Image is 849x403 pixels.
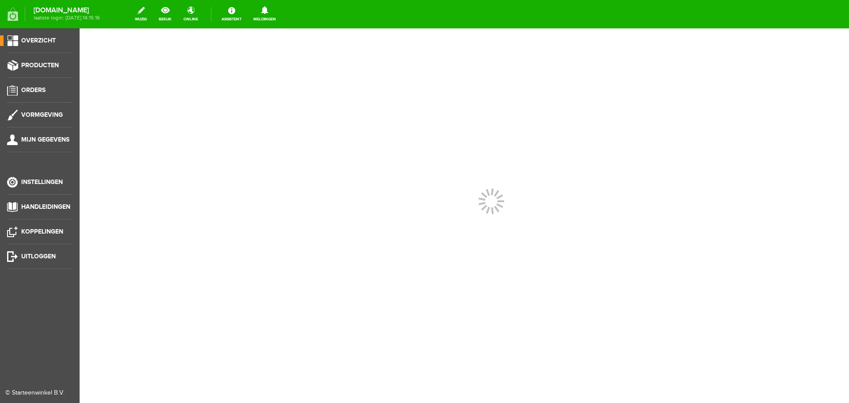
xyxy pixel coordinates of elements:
a: Assistent [216,4,247,24]
span: Instellingen [21,178,63,186]
span: Orders [21,86,46,94]
strong: [DOMAIN_NAME] [34,8,100,13]
a: online [178,4,203,24]
span: laatste login: [DATE] 14:15:16 [34,15,100,20]
a: bekijk [153,4,177,24]
span: Overzicht [21,37,56,44]
a: wijzig [130,4,152,24]
span: Handleidingen [21,203,70,211]
a: Meldingen [248,4,281,24]
span: Koppelingen [21,228,63,235]
span: Vormgeving [21,111,63,119]
span: Mijn gegevens [21,136,69,143]
div: © Starteenwinkel B.V. [5,388,67,398]
span: Producten [21,61,59,69]
span: Uitloggen [21,253,56,260]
